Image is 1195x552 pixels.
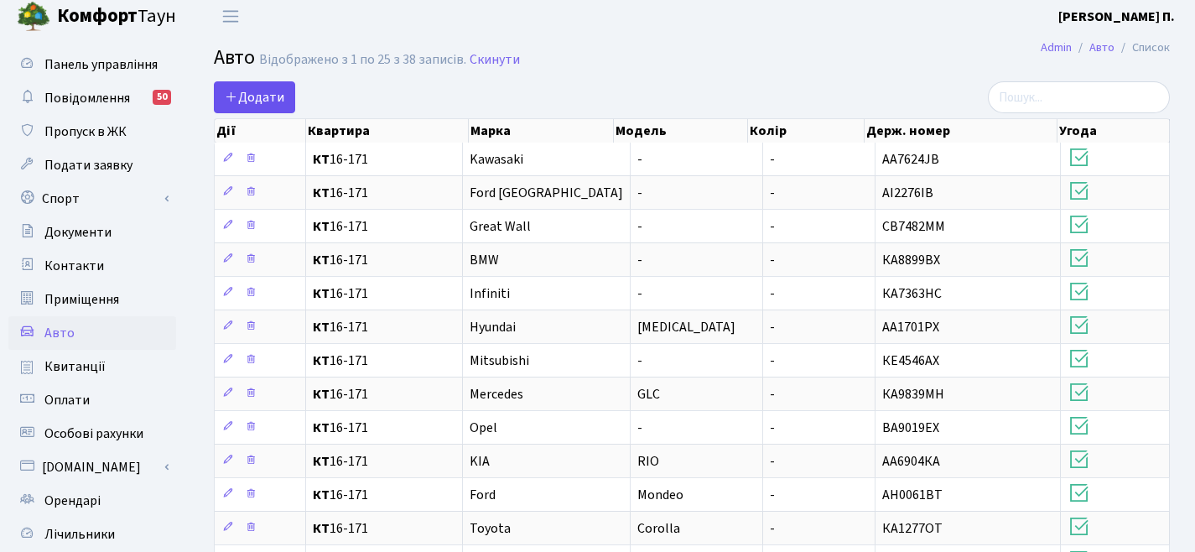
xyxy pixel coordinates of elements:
[770,452,775,471] span: -
[44,55,158,74] span: Панель управління
[8,316,176,350] a: Авто
[882,486,943,504] span: АН0061ВТ
[470,352,529,370] span: Mitsubishi
[44,492,101,510] span: Орендарі
[882,150,939,169] span: АА7624JB
[637,217,642,236] span: -
[313,253,455,267] span: 16-171
[1041,39,1072,56] a: Admin
[8,383,176,417] a: Оплати
[1058,8,1175,26] b: [PERSON_NAME] П.
[882,519,943,538] span: КА1277ОТ
[313,318,330,336] b: КТ
[470,217,531,236] span: Great Wall
[882,318,939,336] span: АА1701РХ
[44,391,90,409] span: Оплати
[313,150,330,169] b: КТ
[1016,30,1195,65] nav: breadcrumb
[313,385,330,404] b: КТ
[1057,119,1170,143] th: Угода
[57,3,176,31] span: Таун
[8,182,176,216] a: Спорт
[313,320,455,334] span: 16-171
[770,150,775,169] span: -
[8,417,176,450] a: Особові рахунки
[313,388,455,401] span: 16-171
[313,220,455,233] span: 16-171
[470,419,497,437] span: Opel
[470,452,490,471] span: KIA
[770,318,775,336] span: -
[637,284,642,303] span: -
[882,184,933,202] span: АІ2276ІВ
[8,283,176,316] a: Приміщення
[1114,39,1170,57] li: Список
[988,81,1170,113] input: Пошук...
[313,287,455,300] span: 16-171
[637,184,642,202] span: -
[44,122,127,141] span: Пропуск в ЖК
[770,486,775,504] span: -
[637,486,683,504] span: Mondeo
[470,486,496,504] span: Ford
[770,385,775,404] span: -
[470,251,499,269] span: BMW
[637,318,735,336] span: [MEDICAL_DATA]
[313,284,330,303] b: КТ
[8,518,176,551] a: Лічильники
[313,455,455,468] span: 16-171
[225,88,284,107] span: Додати
[770,184,775,202] span: -
[770,217,775,236] span: -
[313,522,455,535] span: 16-171
[882,284,942,303] span: КА7363НС
[882,419,939,437] span: ВА9019ЕХ
[770,519,775,538] span: -
[1058,7,1175,27] a: [PERSON_NAME] П.
[637,251,642,269] span: -
[8,48,176,81] a: Панель управління
[313,519,330,538] b: КТ
[469,119,614,143] th: Марка
[882,251,940,269] span: КА8899ВХ
[637,519,680,538] span: Corolla
[470,52,520,68] a: Скинути
[214,81,295,113] a: Додати
[865,119,1057,143] th: Держ. номер
[882,217,945,236] span: СВ7482ММ
[313,352,330,370] b: КТ
[313,251,330,269] b: КТ
[637,352,642,370] span: -
[470,284,510,303] span: Infiniti
[8,350,176,383] a: Квитанції
[614,119,748,143] th: Модель
[153,90,171,105] div: 50
[770,251,775,269] span: -
[470,150,523,169] span: Kawasaki
[637,452,659,471] span: RIO
[882,352,939,370] span: КЕ4546АХ
[44,424,143,443] span: Особові рахунки
[44,525,115,544] span: Лічильники
[44,357,106,376] span: Квитанції
[44,290,119,309] span: Приміщення
[637,385,660,404] span: GLC
[214,43,255,72] span: Авто
[8,450,176,484] a: [DOMAIN_NAME]
[8,81,176,115] a: Повідомлення50
[313,488,455,502] span: 16-171
[313,217,330,236] b: КТ
[44,223,112,242] span: Документи
[210,3,252,30] button: Переключити навігацію
[770,419,775,437] span: -
[470,184,623,202] span: Ford [GEOGRAPHIC_DATA]
[748,119,864,143] th: Колір
[8,148,176,182] a: Подати заявку
[44,257,104,275] span: Контакти
[470,318,516,336] span: Hyundai
[313,186,455,200] span: 16-171
[470,519,511,538] span: Toyota
[637,419,642,437] span: -
[259,52,466,68] div: Відображено з 1 по 25 з 38 записів.
[306,119,469,143] th: Квартира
